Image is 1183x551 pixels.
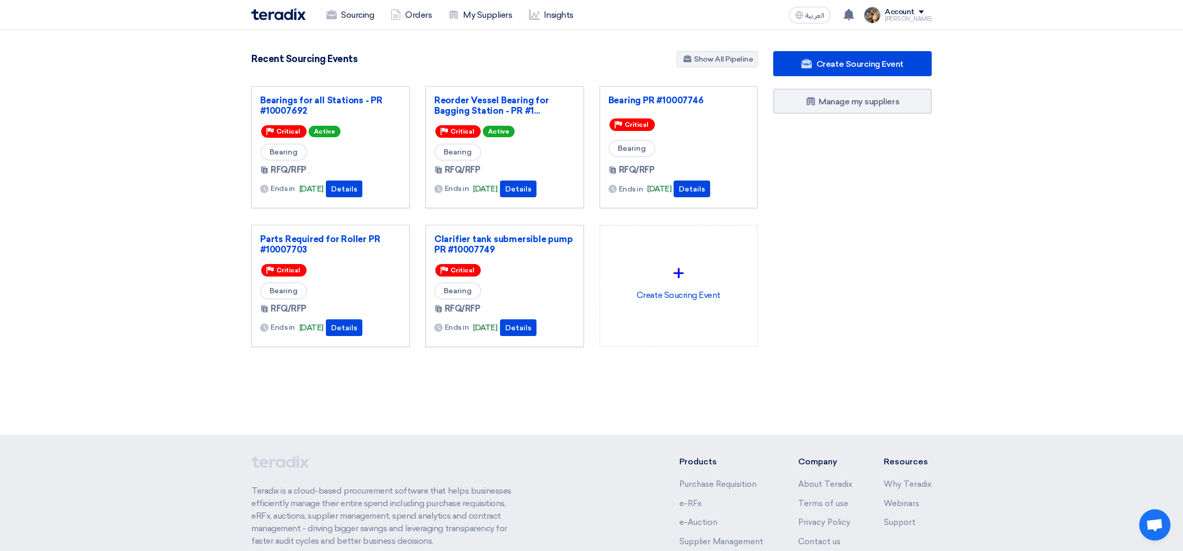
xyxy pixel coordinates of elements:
[318,4,382,27] a: Sourcing
[608,140,655,157] span: Bearing
[434,282,481,300] span: Bearing
[674,181,710,197] button: Details
[798,537,840,546] a: Contact us
[884,518,916,527] a: Support
[679,456,767,468] li: Products
[271,164,307,176] span: RFQ/RFP
[445,164,481,176] span: RFQ/RFP
[1139,509,1170,541] a: Open chat
[260,234,401,255] a: Parts Required for Roller PR #10007703
[309,126,340,137] span: Active
[608,95,749,105] a: Bearing PR #10007746
[884,456,932,468] li: Resources
[271,303,307,315] span: RFQ/RFP
[276,267,300,274] span: Critical
[434,95,575,116] a: Reorder Vessel Bearing for Bagging Station - PR #1...
[260,282,307,300] span: Bearing
[885,8,914,17] div: Account
[647,183,672,195] span: [DATE]
[382,4,440,27] a: Orders
[885,16,932,22] div: [PERSON_NAME]
[473,322,497,334] span: [DATE]
[473,183,497,195] span: [DATE]
[679,518,717,527] a: e-Auction
[608,234,749,326] div: Create Soucring Event
[299,322,324,334] span: [DATE]
[251,53,357,65] h4: Recent Sourcing Events
[521,4,582,27] a: Insights
[445,183,469,194] span: Ends in
[608,258,749,289] div: +
[483,126,515,137] span: Active
[500,181,536,197] button: Details
[773,89,932,114] a: Manage my suppliers
[798,518,850,527] a: Privacy Policy
[500,319,536,336] button: Details
[271,322,295,333] span: Ends in
[260,95,401,116] a: Bearings for all Stations - PR #10007692
[251,485,523,547] p: Teradix is a cloud-based procurement software that helps businesses efficiently manage their enti...
[450,267,474,274] span: Critical
[884,499,919,508] a: Webinars
[789,7,831,23] button: العربية
[625,121,649,128] span: Critical
[619,164,655,176] span: RFQ/RFP
[798,499,848,508] a: Terms of use
[299,183,324,195] span: [DATE]
[440,4,520,27] a: My Suppliers
[864,7,881,23] img: file_1710751448746.jpg
[326,181,362,197] button: Details
[679,499,702,508] a: e-RFx
[445,303,481,315] span: RFQ/RFP
[251,8,306,20] img: Teradix logo
[677,51,758,67] a: Show All Pipeline
[619,184,643,195] span: Ends in
[434,143,481,161] span: Bearing
[679,480,757,489] a: Purchase Requisition
[798,456,852,468] li: Company
[434,234,575,255] a: Clarifier tank submersible pump PR #10007749
[798,480,852,489] a: About Teradix
[816,59,904,69] span: Create Sourcing Event
[884,480,932,489] a: Why Teradix
[679,537,763,546] a: Supplier Management
[276,128,300,135] span: Critical
[271,183,295,194] span: Ends in
[445,322,469,333] span: Ends in
[326,319,362,336] button: Details
[806,12,824,19] span: العربية
[450,128,474,135] span: Critical
[260,143,307,161] span: Bearing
